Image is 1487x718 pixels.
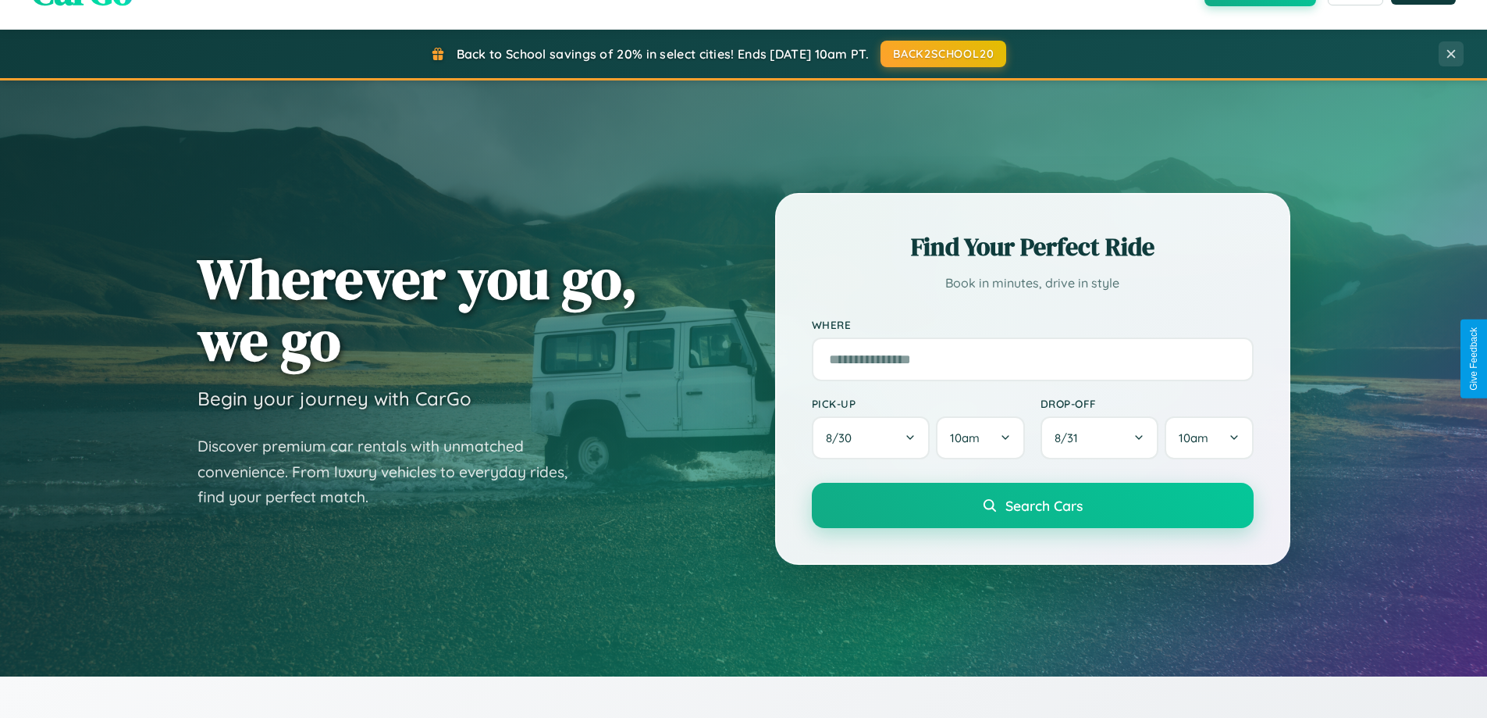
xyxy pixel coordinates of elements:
h1: Wherever you go, we go [197,248,638,371]
span: Back to School savings of 20% in select cities! Ends [DATE] 10am PT. [457,46,869,62]
label: Drop-off [1041,397,1254,410]
span: 8 / 31 [1055,430,1086,445]
button: BACK2SCHOOL20 [880,41,1006,67]
button: 8/31 [1041,416,1159,459]
span: Search Cars [1005,497,1083,514]
span: 10am [950,430,980,445]
h3: Begin your journey with CarGo [197,387,471,410]
button: 10am [1165,416,1253,459]
h2: Find Your Perfect Ride [812,230,1254,264]
span: 8 / 30 [826,430,859,445]
button: 8/30 [812,416,930,459]
label: Where [812,318,1254,331]
div: Give Feedback [1468,327,1479,391]
p: Book in minutes, drive in style [812,272,1254,295]
button: Search Cars [812,483,1254,528]
p: Discover premium car rentals with unmatched convenience. From luxury vehicles to everyday rides, ... [197,434,588,510]
label: Pick-up [812,397,1025,410]
span: 10am [1179,430,1208,445]
button: 10am [936,416,1024,459]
